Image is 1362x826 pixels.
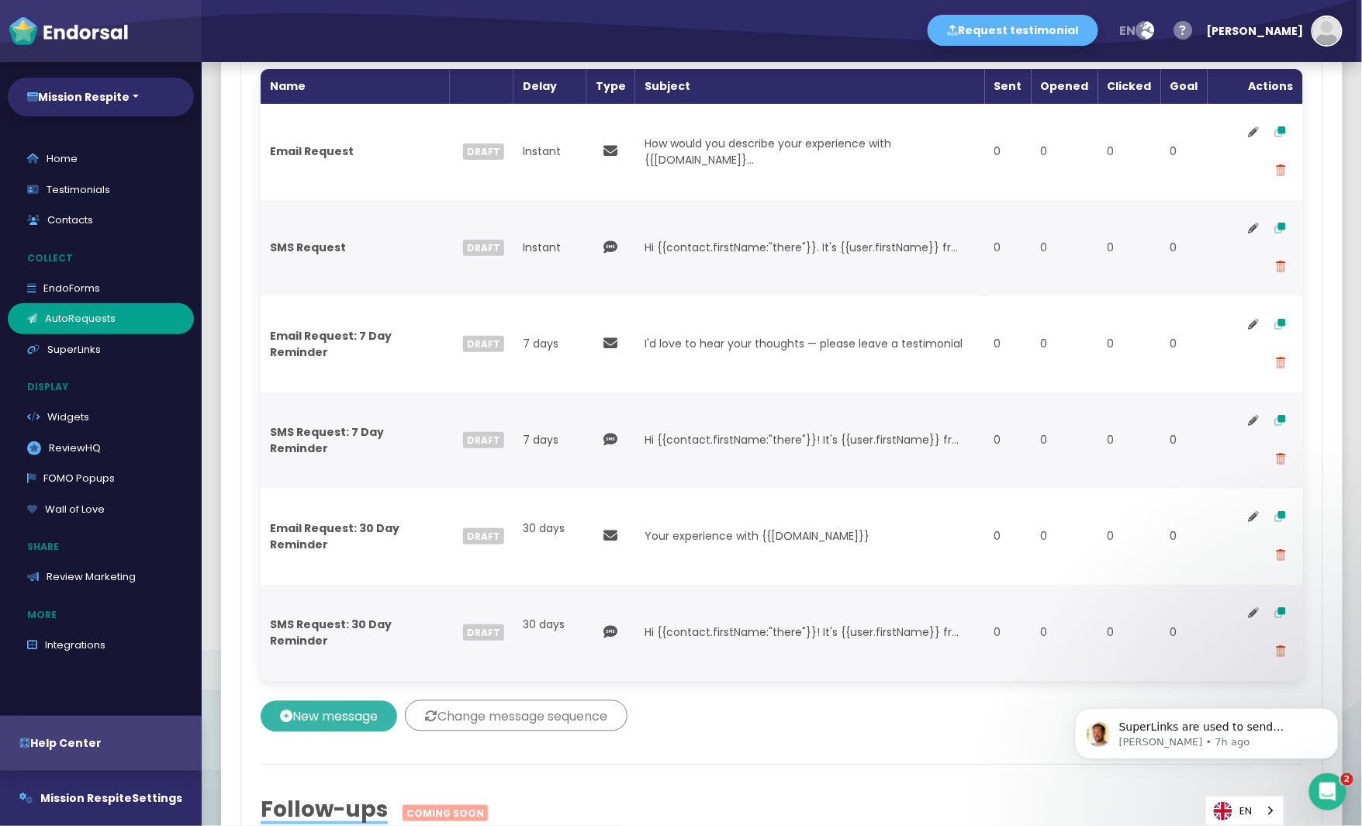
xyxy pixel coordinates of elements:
a: Home [8,143,194,175]
button: Change message sequence [405,700,627,731]
button: Mission Respite [8,78,194,116]
span: Instant [523,143,561,159]
span: 0 [994,143,1001,159]
span: 7 days [523,432,558,448]
a: SuperLinks [8,334,194,365]
span: 7 days [523,336,558,351]
img: default-avatar.jpg [1313,17,1341,45]
th: Goal [1161,69,1208,104]
strong: SMS Request [270,240,346,255]
span: Draft [463,528,504,544]
strong: SMS Request: 30 Day Reminder [270,617,394,648]
span: en [1120,22,1136,40]
td: Hi {{contact.firstName:"there"}}! It's {{user.firstName}} fr... [635,392,985,489]
span: 0 [1041,336,1048,351]
aside: Language selected: English [1205,796,1284,826]
a: Review Marketing [8,562,194,593]
span: 0 [1108,240,1115,255]
iframe: Intercom notifications message [1052,676,1362,784]
span: Draft [463,240,504,256]
span: Coming soon [403,805,488,821]
p: Display [8,372,202,402]
span: 0 [1108,336,1115,351]
span: 0 [1170,528,1177,544]
p: More [8,600,202,630]
span: 0 [1041,432,1048,448]
span: Instant [523,240,561,255]
span: 30 days [523,617,565,632]
td: I'd love to hear your thoughts — please leave a testimonial [635,296,985,392]
th: Delay [513,69,586,104]
p: Share [8,532,202,562]
span: 0 [1108,624,1115,640]
span: 0 [1170,143,1177,159]
span: 0 [1041,528,1048,544]
span: Draft [463,432,504,448]
th: Sent [985,69,1032,104]
th: Subject [635,69,985,104]
td: Hi {{contact.firstName:"there"}}. It's {{user.firstName}} fr... [635,200,985,296]
span: 0 [1170,624,1177,640]
th: Clicked [1098,69,1161,104]
span: 0 [1041,624,1048,640]
span: 30 days [523,520,565,536]
button: [PERSON_NAME] [1199,8,1343,54]
th: Type [586,69,635,104]
strong: Email Request: 30 Day Reminder [270,520,402,552]
span: 0 [1170,240,1177,255]
span: Draft [463,336,504,352]
th: Opened [1032,69,1098,104]
span: 0 [1108,432,1115,448]
a: AutoRequests [8,303,194,334]
span: 0 [1108,528,1115,544]
button: Request testimonial [928,15,1098,46]
td: How would you describe your experience with {{[DOMAIN_NAME]}... [635,104,985,200]
div: Language [1205,796,1284,826]
span: 0 [1108,143,1115,159]
span: Change message sequence [437,708,607,726]
span: 0 [1170,336,1177,351]
strong: SMS Request: 7 Day Reminder [270,424,386,456]
td: Hi {{contact.firstName:"there"}}! It's {{user.firstName}} fr... [635,585,985,681]
span: Draft [463,143,504,160]
span: 2 [1341,773,1353,786]
span: Follow-ups [261,794,388,824]
button: en [1110,16,1164,47]
button: New message [261,701,397,732]
span: 0 [1041,143,1048,159]
p: Collect [8,244,202,273]
img: endorsal-logo-white@2x.png [8,16,129,47]
a: Contacts [8,205,194,236]
span: 0 [1041,240,1048,255]
a: Widgets [8,402,194,433]
th: Name [261,69,450,104]
span: New message [292,708,378,726]
a: Testimonials [8,175,194,206]
span: 0 [1170,432,1177,448]
td: Your experience with {{[DOMAIN_NAME]}} [635,489,985,585]
span: Draft [463,624,504,641]
a: Wall of Love [8,494,194,525]
span: 0 [994,240,1001,255]
a: EndoForms [8,273,194,304]
div: [PERSON_NAME] [1207,8,1304,54]
strong: Email Request: 7 Day Reminder [270,328,394,360]
a: Integrations [8,630,194,661]
span: SuperLinks are used to send customers to your EndoForm and can be pre-filled with data you hold o... [67,45,263,165]
span: 0 [994,432,1001,448]
span: 0 [994,336,1001,351]
a: EN [1206,797,1284,825]
span: Mission Respite [40,790,132,806]
a: FOMO Popups [8,463,194,494]
span: 0 [994,528,1001,544]
iframe: Intercom live chat [1309,773,1346,810]
strong: Email Request [270,143,354,159]
span: 0 [994,624,1001,640]
th: Actions [1208,69,1303,104]
a: ReviewHQ [8,433,194,464]
p: Message from Dean, sent 7h ago [67,60,268,74]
